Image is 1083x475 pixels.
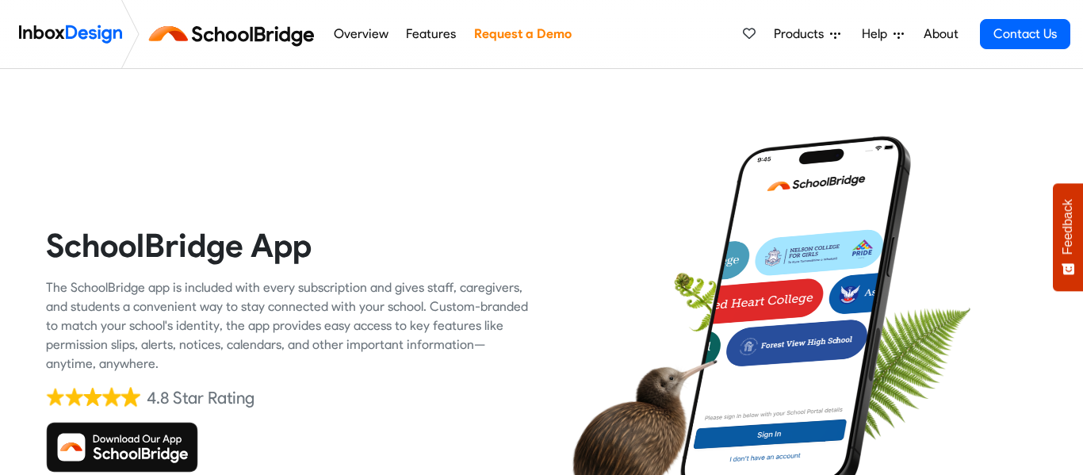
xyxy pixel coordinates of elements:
[402,18,461,50] a: Features
[919,18,962,50] a: About
[862,25,894,44] span: Help
[1053,183,1083,291] button: Feedback - Show survey
[46,225,530,266] heading: SchoolBridge App
[46,422,198,473] img: Download SchoolBridge App
[774,25,830,44] span: Products
[146,15,324,53] img: schoolbridge logo
[46,278,530,373] div: The SchoolBridge app is included with every subscription and gives staff, caregivers, and student...
[329,18,392,50] a: Overview
[147,386,254,410] div: 4.8 Star Rating
[980,19,1070,49] a: Contact Us
[767,18,847,50] a: Products
[1061,199,1075,255] span: Feedback
[469,18,576,50] a: Request a Demo
[855,18,910,50] a: Help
